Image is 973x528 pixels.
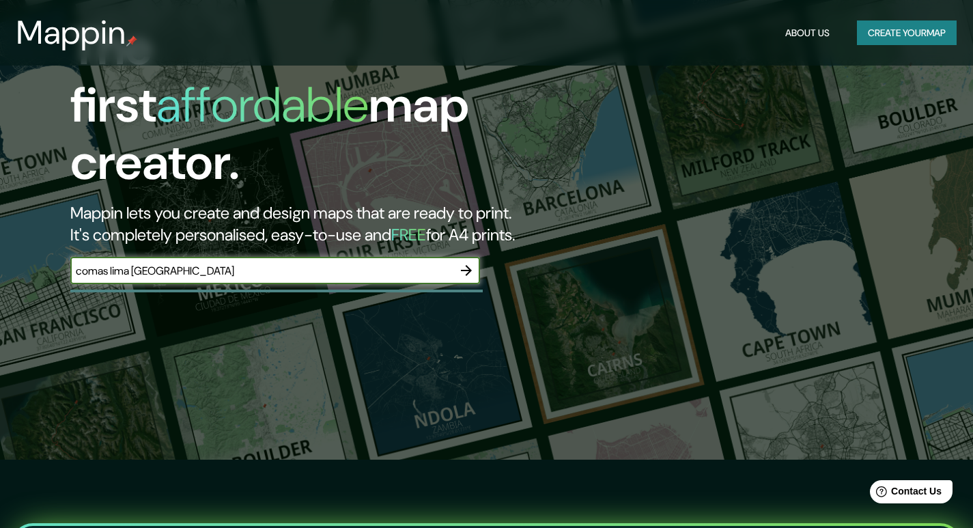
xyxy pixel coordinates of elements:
h5: FREE [391,224,426,245]
h1: The first map creator. [70,19,557,202]
h3: Mappin [16,14,126,52]
button: About Us [780,20,835,46]
button: Create yourmap [857,20,957,46]
iframe: Help widget launcher [851,475,958,513]
h2: Mappin lets you create and design maps that are ready to print. It's completely personalised, eas... [70,202,557,246]
h1: affordable [156,73,369,137]
input: Choose your favourite place [70,263,453,279]
img: mappin-pin [126,36,137,46]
